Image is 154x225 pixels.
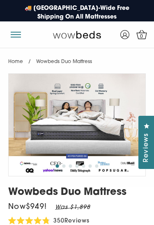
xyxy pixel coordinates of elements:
span: Reviews [141,133,152,162]
button: 5 of 7 [82,164,85,168]
span: 350 [53,218,64,224]
span: / [28,59,31,64]
span: Reviews [64,218,90,224]
span: 0 [138,33,146,41]
button: 7 of 7 [95,164,99,168]
button: 1 of 7 [56,164,59,168]
button: 6 of 7 [89,164,92,168]
button: 4 of 7 [76,164,79,168]
em: Was $1,898 [55,204,90,211]
button: 3 of 7 [69,164,72,168]
a: 0 [133,26,150,43]
button: 2 of 7 [62,164,66,168]
nav: breadcrumbs [8,48,92,73]
a: Home [8,59,23,64]
span: Wowbeds Duo Mattress [36,59,92,64]
span: Now $949 ! [8,204,47,211]
h1: Wowbeds Duo Mattress [8,187,146,199]
img: Wow Beds Logo [53,30,101,39]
